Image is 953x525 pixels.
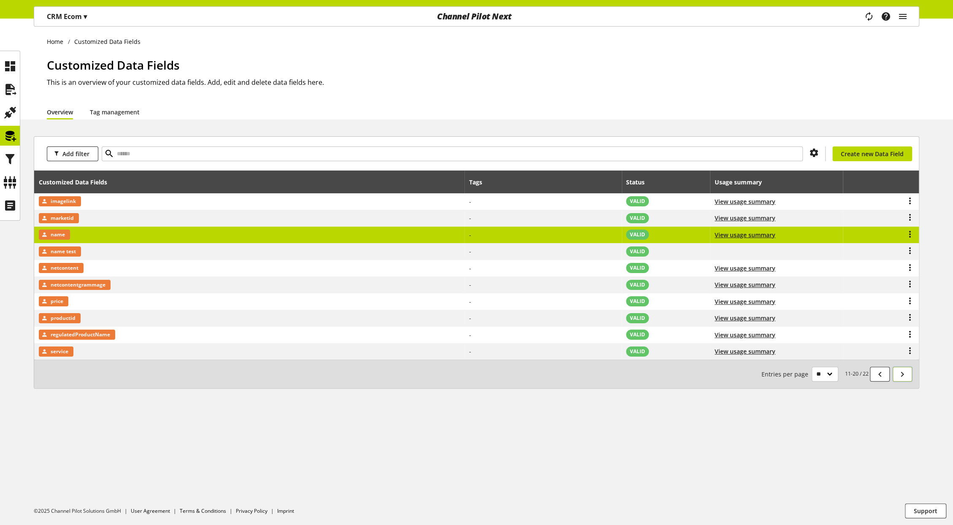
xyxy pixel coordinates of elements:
[47,146,98,161] button: Add filter
[90,108,140,116] a: Tag management
[715,314,775,322] button: View usage summary
[47,11,87,22] p: CRM Ecom
[51,296,63,306] span: price
[51,246,76,257] span: name test
[630,264,645,272] span: VALID
[34,6,919,27] nav: main navigation
[841,149,904,158] span: Create new Data Field
[715,264,775,273] button: View usage summary
[51,280,105,290] span: netcontentgrammage
[236,507,267,514] a: Privacy Policy
[39,178,116,187] div: Customized Data Fields
[761,367,869,382] small: 11-20 / 22
[715,230,775,239] button: View usage summary
[630,314,645,322] span: VALID
[469,214,471,222] span: -
[469,198,471,206] span: -
[469,281,471,289] span: -
[832,146,912,161] a: Create new Data Field
[469,347,471,355] span: -
[131,507,170,514] a: User Agreement
[630,214,645,222] span: VALID
[469,298,471,306] span: -
[469,331,471,339] span: -
[630,281,645,289] span: VALID
[469,231,471,239] span: -
[630,198,645,205] span: VALID
[630,298,645,305] span: VALID
[469,264,471,272] span: -
[715,178,770,187] div: Usage summary
[469,178,482,187] div: Tags
[47,37,68,46] a: Home
[51,330,110,340] span: regulatedProductName
[914,506,937,515] span: Support
[51,230,65,240] span: name
[761,370,812,379] span: Entries per page
[469,314,471,322] span: -
[277,507,294,514] a: Imprint
[51,213,74,223] span: marketid
[630,248,645,255] span: VALID
[630,231,645,238] span: VALID
[626,178,653,187] div: Status
[715,297,775,306] button: View usage summary
[47,77,919,87] h2: This is an overview of your customized data fields. Add, edit and delete data fields here.
[469,247,471,255] span: -
[715,280,775,289] button: View usage summary
[84,12,87,21] span: ▾
[715,214,775,222] button: View usage summary
[630,348,645,355] span: VALID
[715,347,775,356] button: View usage summary
[34,507,131,515] li: ©2025 Channel Pilot Solutions GmbH
[630,331,645,338] span: VALID
[715,330,775,339] button: View usage summary
[51,263,78,273] span: netcontent
[47,57,180,73] span: Customized Data Fields
[715,197,775,206] button: View usage summary
[62,149,89,158] span: Add filter
[51,313,76,323] span: productid
[905,503,946,518] button: Support
[47,108,73,116] a: Overview
[180,507,226,514] a: Terms & Conditions
[51,346,68,357] span: service
[51,196,76,206] span: imagelink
